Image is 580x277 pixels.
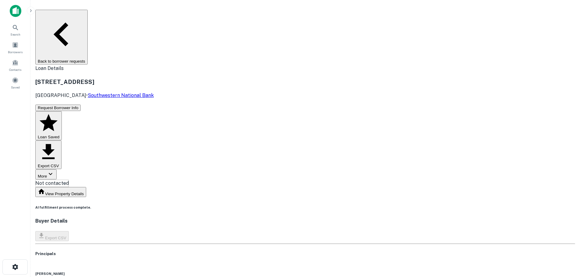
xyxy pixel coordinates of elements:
[35,187,86,197] button: View Property Details
[35,111,62,140] button: Loan Saved
[35,217,575,225] h4: Buyer Details
[35,169,57,179] button: More
[35,92,575,99] p: [GEOGRAPHIC_DATA] •
[10,5,21,17] img: capitalize-icon.png
[2,74,29,91] a: Saved
[11,85,20,90] span: Saved
[88,92,154,98] a: Southwestern National Bank
[35,231,69,241] button: Export CSV
[35,205,575,210] h6: AI fulfillment process complete.
[35,10,88,64] button: Back to borrower requests
[35,105,81,111] button: Request Borrower Info
[35,180,69,187] div: Not contacted
[550,228,580,258] iframe: Chat Widget
[9,67,21,72] span: Contacts
[2,22,29,38] a: Search
[35,271,575,276] h6: [PERSON_NAME]
[10,32,20,37] span: Search
[2,39,29,56] a: Borrowers
[2,57,29,73] a: Contacts
[35,251,575,257] h5: Principals
[35,65,64,71] span: Loan Details
[35,78,575,86] h3: [STREET_ADDRESS]
[35,140,62,169] button: Export CSV
[8,50,23,54] span: Borrowers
